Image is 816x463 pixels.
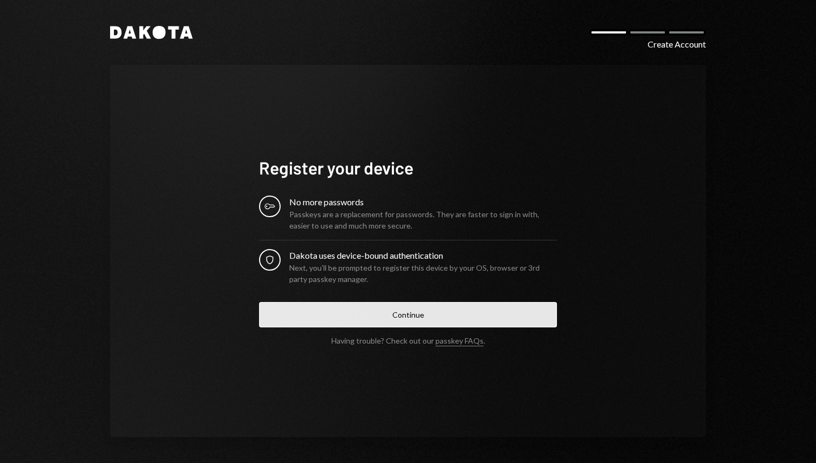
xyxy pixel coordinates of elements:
[289,249,557,262] div: Dakota uses device-bound authentication
[259,157,557,178] h1: Register your device
[289,209,557,231] div: Passkeys are a replacement for passwords. They are faster to sign in with, easier to use and much...
[289,196,557,209] div: No more passwords
[436,336,484,346] a: passkey FAQs
[648,38,706,51] div: Create Account
[259,302,557,327] button: Continue
[331,336,485,345] div: Having trouble? Check out our .
[289,262,557,285] div: Next, you’ll be prompted to register this device by your OS, browser or 3rd party passkey manager.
